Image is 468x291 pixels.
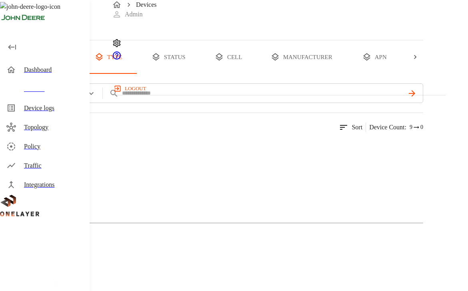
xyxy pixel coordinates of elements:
[16,240,423,249] li: 1 Models
[410,123,412,131] span: 9
[112,55,122,61] span: Support Portal
[125,10,142,19] p: Admin
[420,123,423,131] span: 0
[112,55,122,61] a: onelayer-support
[112,82,149,95] button: logout
[112,82,446,95] a: logout
[16,230,423,240] li: 4 Devices
[369,123,406,132] p: Device count :
[352,123,362,132] p: Sort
